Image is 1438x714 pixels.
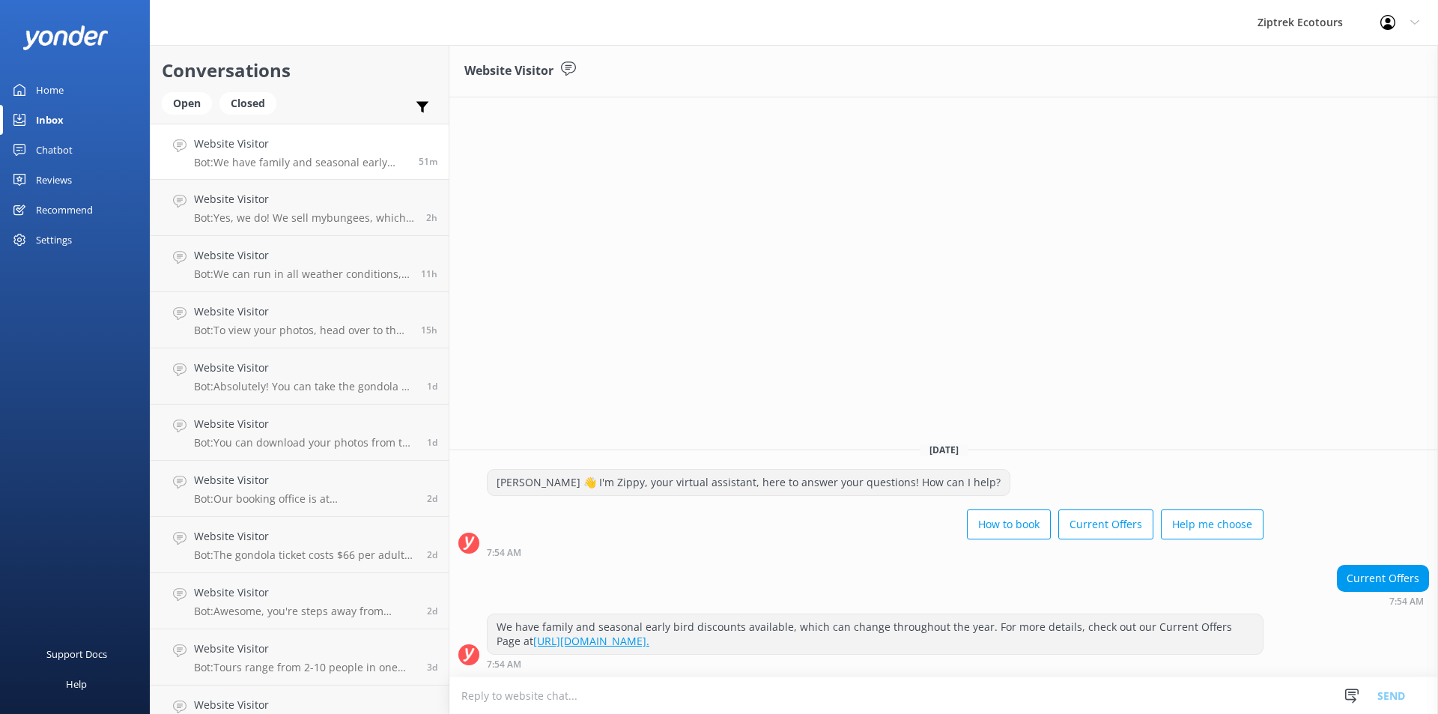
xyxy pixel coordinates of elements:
div: Recommend [36,195,93,225]
h4: Website Visitor [194,303,410,320]
span: Sep 01 2025 11:58pm (UTC +12:00) Pacific/Auckland [427,661,437,674]
div: Support Docs [46,639,107,669]
span: Sep 03 2025 07:08am (UTC +12:00) Pacific/Auckland [427,492,437,505]
h4: Website Visitor [194,528,416,545]
h4: Website Visitor [194,360,416,376]
a: Website VisitorBot:Yes, we do! We sell mybungees, which are straps for your phone, at our Treehou... [151,180,449,236]
span: Sep 04 2025 05:44pm (UTC +12:00) Pacific/Auckland [421,324,437,336]
h4: Website Visitor [194,191,415,208]
strong: 7:54 AM [487,660,521,669]
strong: 7:54 AM [1389,597,1424,606]
h4: Website Visitor [194,584,416,601]
p: Bot: Absolutely! You can take the gondola up to [PERSON_NAME][GEOGRAPHIC_DATA], enjoy some luge r... [194,380,416,393]
a: Website VisitorBot:Awesome, you're steps away from ziplining! It's easiest to book your zipline e... [151,573,449,629]
h4: Website Visitor [194,416,416,432]
div: Sep 05 2025 07:54am (UTC +12:00) Pacific/Auckland [1337,596,1429,606]
h3: Website Visitor [464,61,553,81]
h4: Website Visitor [194,641,416,657]
a: Website VisitorBot:We can run in all weather conditions, including windy days! If severe weather ... [151,236,449,292]
a: Website VisitorBot:Tours range from 2-10 people in one group, so if you're the only one booked, w... [151,629,449,686]
div: Open [162,92,212,115]
a: Open [162,94,219,111]
div: We have family and seasonal early bird discounts available, which can change throughout the year.... [488,614,1263,654]
div: Sep 05 2025 07:54am (UTC +12:00) Pacific/Auckland [487,547,1263,557]
p: Bot: To view your photos, head over to the My Photos Page on our website and select the exact dat... [194,324,410,337]
a: Website VisitorBot:Absolutely! You can take the gondola up to [PERSON_NAME][GEOGRAPHIC_DATA], enj... [151,348,449,405]
span: Sep 04 2025 09:42pm (UTC +12:00) Pacific/Auckland [421,267,437,280]
span: Sep 03 2025 07:40pm (UTC +12:00) Pacific/Auckland [427,436,437,449]
p: Bot: Tours range from 2-10 people in one group, so if you're the only one booked, we might need t... [194,661,416,674]
p: Bot: Yes, we do! We sell mybungees, which are straps for your phone, at our Treehouse or our shop... [194,211,415,225]
p: Bot: Our booking office is at [STREET_ADDRESS]. The tour itself starts at our [GEOGRAPHIC_DATA], ... [194,492,416,506]
img: yonder-white-logo.png [22,25,109,50]
a: Closed [219,94,284,111]
a: Website VisitorBot:To view your photos, head over to the My Photos Page on our website and select... [151,292,449,348]
span: [DATE] [920,444,968,456]
span: Sep 02 2025 09:42pm (UTC +12:00) Pacific/Auckland [427,548,437,561]
p: Bot: Awesome, you're steps away from ziplining! It's easiest to book your zipline experience onli... [194,605,416,618]
div: Sep 05 2025 07:54am (UTC +12:00) Pacific/Auckland [487,659,1263,669]
div: Settings [36,225,72,255]
div: Home [36,75,64,105]
h2: Conversations [162,56,437,85]
div: Reviews [36,165,72,195]
p: Bot: We have family and seasonal early bird discounts available, which can change throughout the ... [194,156,407,169]
div: Chatbot [36,135,73,165]
a: Website VisitorBot:You can download your photos from the My Photos Page on our website. Just sele... [151,405,449,461]
h4: Website Visitor [194,247,410,264]
p: Bot: We can run in all weather conditions, including windy days! If severe weather ever requires ... [194,267,410,281]
div: [PERSON_NAME] 👋 I'm Zippy, your virtual assistant, here to answer your questions! How can I help? [488,470,1010,495]
div: Current Offers [1338,566,1428,591]
span: Sep 05 2025 06:24am (UTC +12:00) Pacific/Auckland [426,211,437,224]
h4: Website Visitor [194,472,416,488]
a: Website VisitorBot:Our booking office is at [STREET_ADDRESS]. The tour itself starts at our [GEOG... [151,461,449,517]
a: [URL][DOMAIN_NAME]. [533,634,649,648]
span: Sep 03 2025 11:19pm (UTC +12:00) Pacific/Auckland [427,380,437,393]
button: How to book [967,509,1051,539]
h4: Website Visitor [194,136,407,152]
h4: Website Visitor [194,697,416,713]
button: Help me choose [1161,509,1263,539]
div: Inbox [36,105,64,135]
div: Closed [219,92,276,115]
div: Help [66,669,87,699]
a: Website VisitorBot:The gondola ticket costs $66 per adult and $46 per youth. You can purchase you... [151,517,449,573]
a: Website VisitorBot:We have family and seasonal early bird discounts available, which can change t... [151,124,449,180]
button: Current Offers [1058,509,1153,539]
span: Sep 02 2025 08:29pm (UTC +12:00) Pacific/Auckland [427,605,437,617]
p: Bot: The gondola ticket costs $66 per adult and $46 per youth. You can purchase your tickets onli... [194,548,416,562]
strong: 7:54 AM [487,548,521,557]
p: Bot: You can download your photos from the My Photos Page on our website. Just select the exact d... [194,436,416,450]
span: Sep 05 2025 07:54am (UTC +12:00) Pacific/Auckland [419,155,437,168]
